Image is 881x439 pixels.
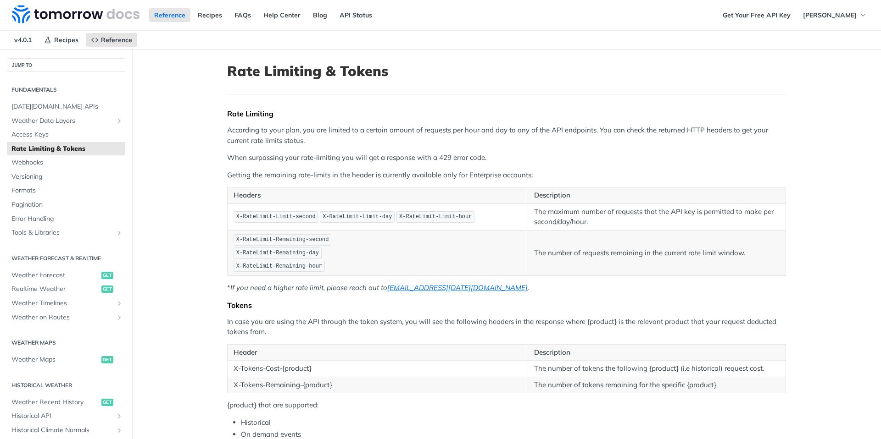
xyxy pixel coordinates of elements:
[228,377,528,393] td: X-Tokens-Remaining-{product}
[234,211,318,223] code: X-RateLimit-Limit-second
[11,144,123,154] span: Rate Limiting & Tokens
[228,361,528,377] td: X-Tokens-Cost-{product}
[101,272,113,279] span: get
[7,128,125,142] a: Access Keys
[11,130,123,139] span: Access Keys
[149,8,190,22] a: Reference
[11,355,99,364] span: Weather Maps
[7,339,125,347] h2: Weather Maps
[7,269,125,282] a: Weather Forecastget
[228,344,528,361] th: Header
[7,381,125,390] h2: Historical Weather
[7,353,125,367] a: Weather Mapsget
[387,283,528,292] a: [EMAIL_ADDRESS][DATE][DOMAIN_NAME]
[234,261,325,272] code: X-RateLimit-Remaining-hour
[241,417,786,428] li: Historical
[234,190,522,201] p: Headers
[11,186,123,195] span: Formats
[7,212,125,226] a: Error Handling
[7,184,125,198] a: Formats
[101,36,132,44] span: Reference
[11,299,113,308] span: Weather Timelines
[116,412,123,420] button: Show subpages for Historical API
[227,109,786,118] div: Rate Limiting
[534,248,780,258] p: The number of requests remaining in the current rate limit window.
[11,285,99,294] span: Realtime Weather
[227,400,786,411] p: {product} that are supported:
[11,116,113,126] span: Weather Data Layers
[11,271,99,280] span: Weather Forecast
[7,254,125,263] h2: Weather Forecast & realtime
[7,58,125,72] button: JUMP TO
[9,33,37,47] span: v4.0.1
[7,170,125,184] a: Versioning
[7,142,125,156] a: Rate Limiting & Tokens
[396,211,474,223] code: X-RateLimit-Limit-hour
[101,399,113,406] span: get
[718,8,796,22] a: Get Your Free API Key
[11,200,123,209] span: Pagination
[227,170,786,181] p: Getting the remaining rate-limits in the header is currently available only for Enterprise accounts:
[258,8,306,22] a: Help Center
[528,377,786,393] td: The number of tokens remaining for the specific {product}
[229,8,256,22] a: FAQs
[11,313,113,322] span: Weather on Routes
[227,317,786,337] p: In case you are using the API through the token system, you will see the following headers in the...
[86,33,137,47] a: Reference
[7,282,125,296] a: Realtime Weatherget
[116,427,123,434] button: Show subpages for Historical Climate Normals
[234,247,322,259] code: X-RateLimit-Remaining-day
[11,158,123,167] span: Webhooks
[101,285,113,293] span: get
[227,125,786,146] p: According to your plan, you are limited to a certain amount of requests per hour and day to any o...
[54,36,78,44] span: Recipes
[12,5,139,23] img: Tomorrow.io Weather API Docs
[7,409,125,423] a: Historical APIShow subpages for Historical API
[11,172,123,181] span: Versioning
[39,33,84,47] a: Recipes
[230,283,529,292] em: If you need a higher rate limit, please reach out to .
[7,311,125,324] a: Weather on RoutesShow subpages for Weather on Routes
[7,423,125,437] a: Historical Climate NormalsShow subpages for Historical Climate Normals
[7,395,125,409] a: Weather Recent Historyget
[7,226,125,240] a: Tools & LibrariesShow subpages for Tools & Libraries
[7,100,125,114] a: [DATE][DOMAIN_NAME] APIs
[7,156,125,170] a: Webhooks
[7,198,125,212] a: Pagination
[227,301,786,310] div: Tokens
[534,190,780,201] p: Description
[803,11,857,19] span: [PERSON_NAME]
[320,211,395,223] code: X-RateLimit-Limit-day
[116,117,123,125] button: Show subpages for Weather Data Layers
[534,207,780,227] p: The maximum number of requests that the API key is permitted to make per second/day/hour.
[528,361,786,377] td: The number of tokens the following {product} (i.e historical) request cost.
[11,398,99,407] span: Weather Recent History
[528,344,786,361] th: Description
[234,234,331,246] code: X-RateLimit-Remaining-second
[227,153,786,163] p: When surpassing your rate-limiting you will get a response with a 429 error code.
[11,214,123,224] span: Error Handling
[11,412,113,421] span: Historical API
[11,102,123,111] span: [DATE][DOMAIN_NAME] APIs
[7,114,125,128] a: Weather Data LayersShow subpages for Weather Data Layers
[7,86,125,94] h2: Fundamentals
[227,63,786,79] h1: Rate Limiting & Tokens
[116,300,123,307] button: Show subpages for Weather Timelines
[308,8,332,22] a: Blog
[116,314,123,321] button: Show subpages for Weather on Routes
[7,296,125,310] a: Weather TimelinesShow subpages for Weather Timelines
[116,229,123,236] button: Show subpages for Tools & Libraries
[101,356,113,363] span: get
[11,426,113,435] span: Historical Climate Normals
[11,228,113,237] span: Tools & Libraries
[335,8,377,22] a: API Status
[193,8,227,22] a: Recipes
[798,8,872,22] button: [PERSON_NAME]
